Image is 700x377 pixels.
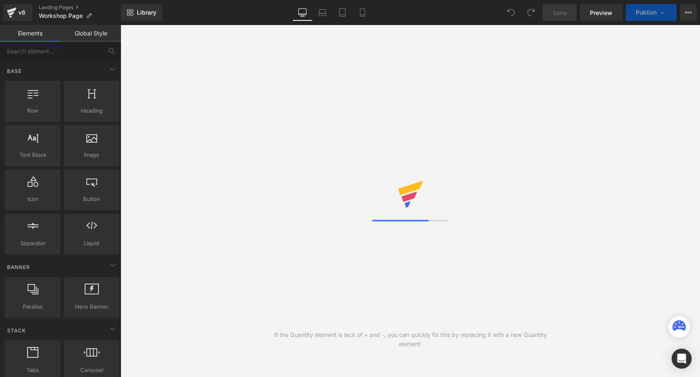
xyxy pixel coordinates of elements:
div: Open Intercom Messenger [672,349,692,369]
span: Image [66,151,117,159]
a: Global Style [60,25,121,42]
span: Base [6,67,23,75]
a: v6 [3,4,32,21]
div: If the Quantity element is lack of + and -, you can quickly fix this by replacing it with a new Q... [265,330,555,349]
span: Save [553,8,567,17]
a: Laptop [312,4,332,21]
span: Icon [8,195,58,204]
a: Tablet [332,4,353,21]
span: Banner [6,263,31,271]
a: Landing Pages [39,4,121,11]
button: Undo [503,4,519,21]
span: Tabs [8,366,58,374]
span: Button [66,195,117,204]
span: Stack [6,327,27,334]
span: Preview [590,8,612,17]
span: Text Block [8,151,58,159]
span: Row [8,106,58,115]
span: Liquid [66,239,117,248]
span: Workshop Page [39,13,83,19]
span: Hero Banner [66,302,117,311]
span: Heading [66,106,117,115]
a: Preview [580,4,622,21]
button: Redo [523,4,539,21]
a: New Library [121,4,162,21]
a: Desktop [292,4,312,21]
span: Separator [8,239,58,248]
span: Carousel [66,366,117,374]
span: Parallax [8,302,58,311]
span: Publish [636,9,657,16]
button: More [680,4,697,21]
span: Library [137,9,156,16]
div: v6 [17,7,27,18]
a: Mobile [353,4,373,21]
button: Publish [626,4,677,21]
